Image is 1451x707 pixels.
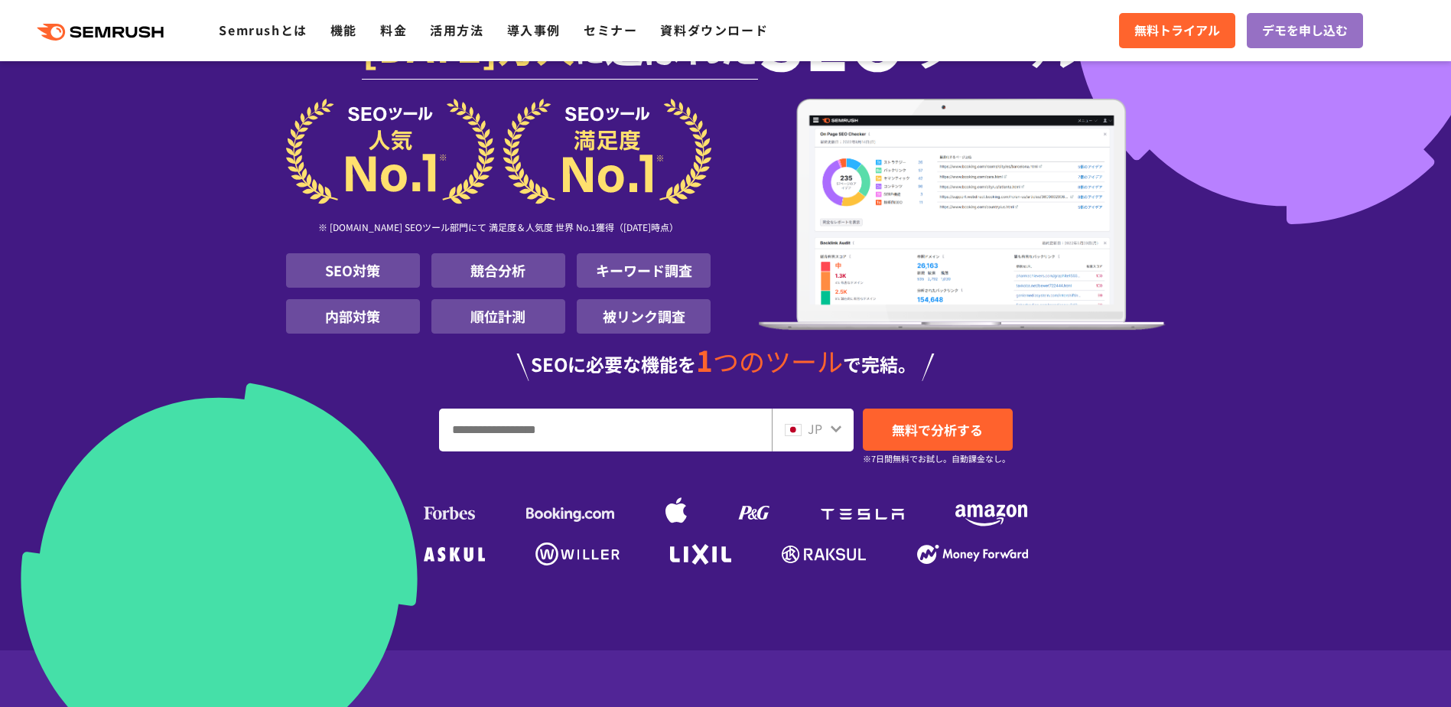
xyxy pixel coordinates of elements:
li: 内部対策 [286,299,420,334]
li: キーワード調査 [577,253,711,288]
span: JP [808,419,822,438]
li: 順位計測 [431,299,565,334]
a: 導入事例 [507,21,561,39]
a: 資料ダウンロード [660,21,768,39]
a: 無料で分析する [863,409,1013,451]
span: で完結。 [843,350,916,377]
small: ※7日間無料でお試し。自動課金なし。 [863,451,1010,466]
div: ※ [DOMAIN_NAME] SEOツール部門にて 満足度＆人気度 世界 No.1獲得（[DATE]時点） [286,204,711,253]
span: 無料で分析する [892,420,983,439]
a: デモを申し込む [1247,13,1363,48]
span: ツール [906,9,1089,70]
div: SEOに必要な機能を [286,346,1166,381]
li: SEO対策 [286,253,420,288]
span: 1 [696,339,713,380]
span: デモを申し込む [1262,21,1348,41]
a: 料金 [380,21,407,39]
span: 無料トライアル [1134,21,1220,41]
li: 競合分析 [431,253,565,288]
input: URL、キーワードを入力してください [440,409,771,451]
span: SEO [758,9,906,70]
a: Semrushとは [219,21,307,39]
a: 無料トライアル [1119,13,1235,48]
a: 活用方法 [430,21,483,39]
span: つのツール [713,342,843,380]
a: 機能 [330,21,357,39]
li: 被リンク調査 [577,299,711,334]
a: セミナー [584,21,637,39]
